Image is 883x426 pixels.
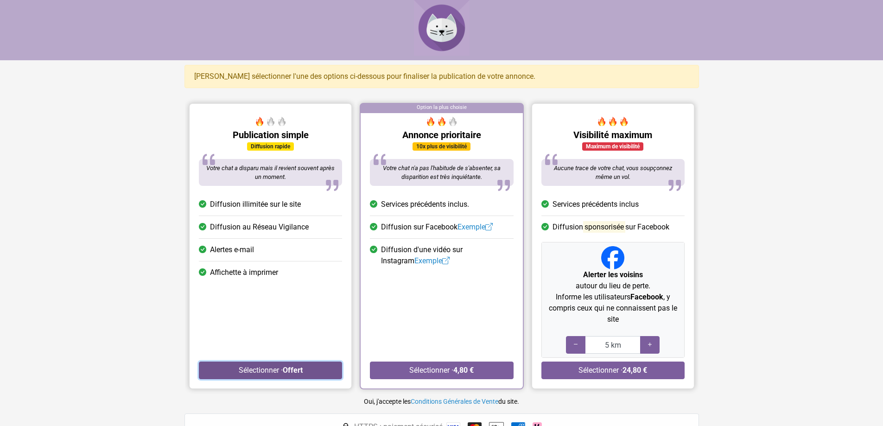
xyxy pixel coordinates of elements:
[370,362,513,379] button: Sélectionner ·4,80 €
[623,366,647,375] strong: 24,80 €
[457,223,493,231] a: Exemple
[545,269,680,292] p: autour du lieu de perte.
[184,65,699,88] div: [PERSON_NAME] sélectionner l'une des options ci-dessous pour finaliser la publication de votre an...
[381,244,513,267] span: Diffusion d'une vidéo sur Instagram
[210,199,301,210] span: Diffusion illimitée sur le site
[381,222,493,233] span: Diffusion sur Facebook
[382,165,500,181] span: Votre chat n'a pas l'habitude de s'absenter, sa disparition est très inquiétante.
[541,129,684,140] h5: Visibilité maximum
[210,267,278,278] span: Affichette à imprimer
[210,222,309,233] span: Diffusion au Réseau Vigilance
[381,199,469,210] span: Services précédents inclus.
[552,199,638,210] span: Services précédents inclus
[413,142,470,151] div: 10x plus de visibilité
[601,246,624,269] img: Facebook
[553,165,672,181] span: Aucune trace de votre chat, vous soupçonnez même un vol.
[247,142,294,151] div: Diffusion rapide
[199,362,342,379] button: Sélectionner ·Offert
[545,292,680,325] p: Informe les utilisateurs , y compris ceux qui ne connaissent pas le site
[282,366,302,375] strong: Offert
[541,362,684,379] button: Sélectionner ·24,80 €
[370,129,513,140] h5: Annonce prioritaire
[582,142,643,151] div: Maximum de visibilité
[552,222,669,233] span: Diffusion sur Facebook
[210,244,254,255] span: Alertes e-mail
[411,398,498,405] a: Conditions Générales de Vente
[630,292,663,301] strong: Facebook
[206,165,335,181] span: Votre chat a disparu mais il revient souvent après un moment.
[414,256,450,265] a: Exemple
[364,398,519,405] small: Oui, j'accepte les du site.
[583,221,625,233] mark: sponsorisée
[361,104,522,113] div: Option la plus choisie
[583,270,642,279] strong: Alerter les voisins
[199,129,342,140] h5: Publication simple
[453,366,474,375] strong: 4,80 €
